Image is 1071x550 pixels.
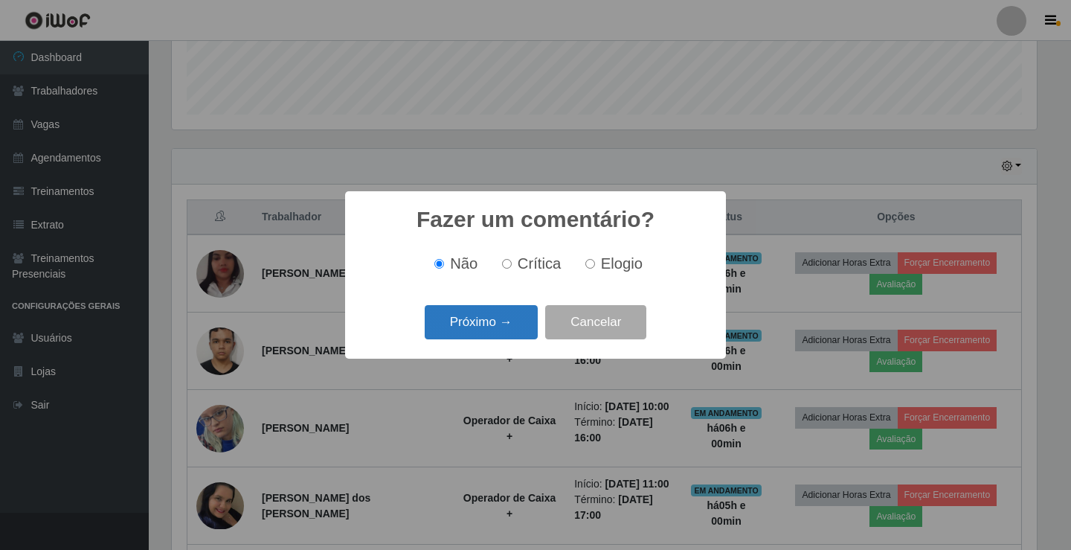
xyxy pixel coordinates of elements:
h2: Fazer um comentário? [416,206,654,233]
input: Elogio [585,259,595,269]
span: Não [450,255,477,272]
button: Cancelar [545,305,646,340]
span: Crítica [518,255,562,272]
input: Não [434,259,444,269]
button: Próximo → [425,305,538,340]
input: Crítica [502,259,512,269]
span: Elogio [601,255,643,272]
